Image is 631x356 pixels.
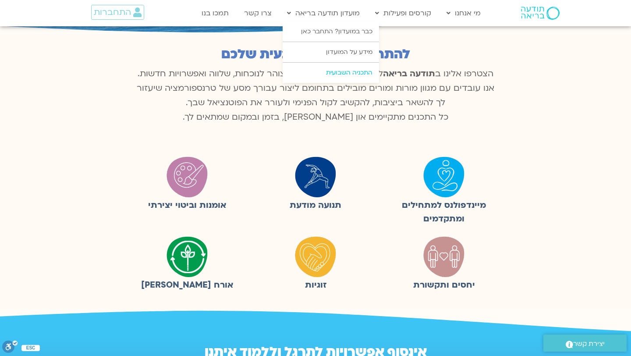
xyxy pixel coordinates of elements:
span: יצירת קשר [573,338,605,350]
a: מידע על המועדון [283,42,379,62]
figcaption: זוגיות [255,278,375,292]
figcaption: אומנות וביטוי יצירתי [127,199,247,212]
figcaption: תנועה מודעת [255,199,375,212]
span: התחברות [94,7,131,17]
figcaption: אורח [PERSON_NAME] [127,278,247,292]
a: קורסים ופעילות [371,5,436,21]
a: מי אנחנו [442,5,485,21]
h2: להתחבר לחוכמה הטבעית שלכם [131,47,500,62]
a: תמכו בנו [197,5,233,21]
a: מועדון תודעה בריאה [283,5,364,21]
figcaption: יחסים ותקשורת [384,278,504,292]
a: כבר במועדון? התחבר כאן [283,21,379,42]
figcaption: מיינדפולנס למתחילים ומתקדמים [384,199,504,226]
a: התכניה השבועית [283,63,379,83]
a: צרו קשר [240,5,276,21]
p: הצטרפו אלינו ב למסע מונחה שיפתח לכם צוהר לנוכחות, שלווה ואפשרויות חדשות. אנו עובדים עם מגוון מורו... [131,67,500,125]
b: תודעה בריאה [383,68,435,79]
img: תודעה בריאה [521,7,560,20]
a: התחברות [91,5,144,20]
a: יצירת קשר [543,335,627,352]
